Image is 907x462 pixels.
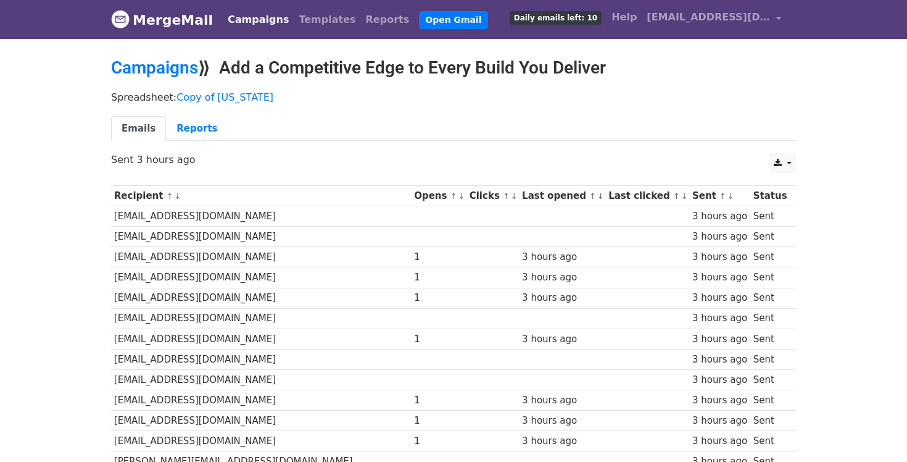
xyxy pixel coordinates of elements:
[750,267,790,288] td: Sent
[111,308,411,329] td: [EMAIL_ADDRESS][DOMAIN_NAME]
[750,349,790,369] td: Sent
[419,11,487,29] a: Open Gmail
[414,291,463,305] div: 1
[111,247,411,267] td: [EMAIL_ADDRESS][DOMAIN_NAME]
[411,186,466,206] th: Opens
[692,250,747,264] div: 3 hours ago
[111,227,411,247] td: [EMAIL_ADDRESS][DOMAIN_NAME]
[750,206,790,227] td: Sent
[414,250,463,264] div: 1
[647,10,770,25] span: [EMAIL_ADDRESS][DOMAIN_NAME]
[361,7,415,32] a: Reports
[750,247,790,267] td: Sent
[294,7,360,32] a: Templates
[692,434,747,448] div: 3 hours ago
[111,10,130,28] img: MergeMail logo
[750,390,790,411] td: Sent
[111,411,411,431] td: [EMAIL_ADDRESS][DOMAIN_NAME]
[750,308,790,329] td: Sent
[519,186,605,206] th: Last opened
[750,288,790,308] td: Sent
[111,288,411,308] td: [EMAIL_ADDRESS][DOMAIN_NAME]
[111,390,411,411] td: [EMAIL_ADDRESS][DOMAIN_NAME]
[111,267,411,288] td: [EMAIL_ADDRESS][DOMAIN_NAME]
[450,191,457,201] a: ↑
[750,186,790,206] th: Status
[458,191,465,201] a: ↓
[692,393,747,408] div: 3 hours ago
[605,186,689,206] th: Last clicked
[522,291,602,305] div: 3 hours ago
[111,349,411,369] td: [EMAIL_ADDRESS][DOMAIN_NAME]
[111,329,411,349] td: [EMAIL_ADDRESS][DOMAIN_NAME]
[111,369,411,390] td: [EMAIL_ADDRESS][DOMAIN_NAME]
[511,191,518,201] a: ↓
[522,332,602,346] div: 3 hours ago
[642,5,786,34] a: [EMAIL_ADDRESS][DOMAIN_NAME]
[522,250,602,264] div: 3 hours ago
[111,7,213,33] a: MergeMail
[505,5,607,30] a: Daily emails left: 10
[166,116,228,141] a: Reports
[466,186,519,206] th: Clicks
[692,209,747,224] div: 3 hours ago
[414,332,463,346] div: 1
[750,411,790,431] td: Sent
[111,57,796,78] h2: ⟫ Add a Competitive Edge to Every Build You Deliver
[692,291,747,305] div: 3 hours ago
[111,206,411,227] td: [EMAIL_ADDRESS][DOMAIN_NAME]
[719,191,726,201] a: ↑
[692,271,747,285] div: 3 hours ago
[692,230,747,244] div: 3 hours ago
[503,191,510,201] a: ↑
[750,369,790,390] td: Sent
[597,191,604,201] a: ↓
[692,373,747,387] div: 3 hours ago
[607,5,642,30] a: Help
[111,57,198,78] a: Campaigns
[414,414,463,428] div: 1
[750,227,790,247] td: Sent
[111,116,166,141] a: Emails
[681,191,688,201] a: ↓
[223,7,294,32] a: Campaigns
[174,191,181,201] a: ↓
[673,191,680,201] a: ↑
[111,153,796,166] p: Sent 3 hours ago
[176,91,273,103] a: Copy of [US_STATE]
[589,191,596,201] a: ↑
[692,353,747,367] div: 3 hours ago
[692,332,747,346] div: 3 hours ago
[414,434,463,448] div: 1
[692,311,747,325] div: 3 hours ago
[692,414,747,428] div: 3 hours ago
[522,271,602,285] div: 3 hours ago
[750,329,790,349] td: Sent
[750,431,790,451] td: Sent
[414,271,463,285] div: 1
[522,434,602,448] div: 3 hours ago
[167,191,173,201] a: ↑
[414,393,463,408] div: 1
[111,91,796,104] p: Spreadsheet:
[522,414,602,428] div: 3 hours ago
[689,186,750,206] th: Sent
[111,431,411,451] td: [EMAIL_ADDRESS][DOMAIN_NAME]
[111,186,411,206] th: Recipient
[510,11,602,25] span: Daily emails left: 10
[727,191,734,201] a: ↓
[522,393,602,408] div: 3 hours ago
